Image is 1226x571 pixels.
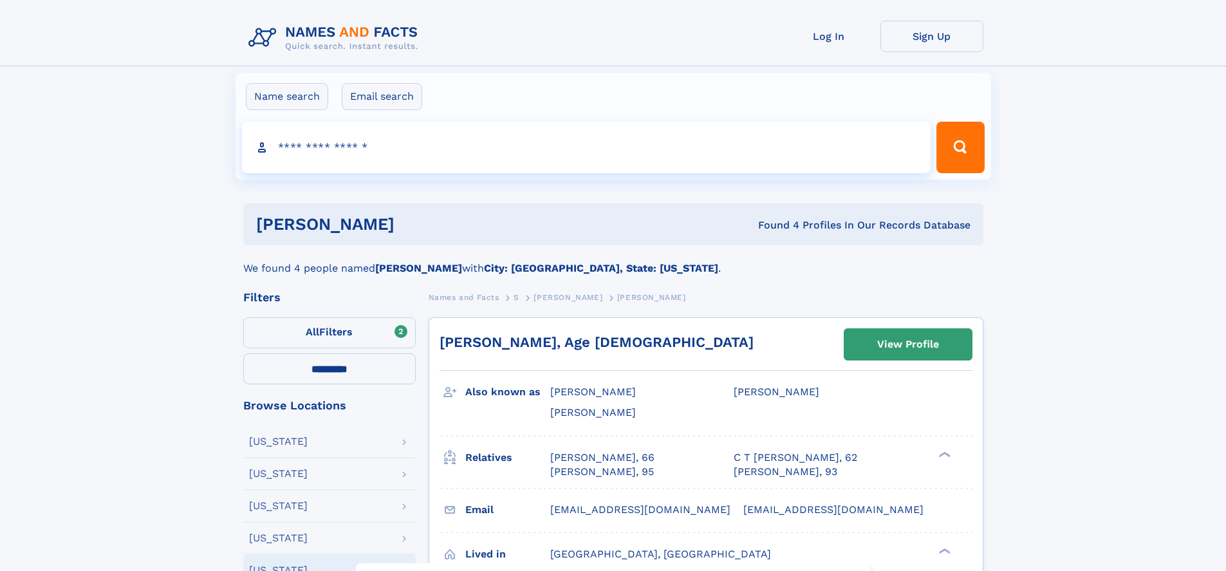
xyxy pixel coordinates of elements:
label: Filters [243,317,416,348]
a: S [514,289,519,305]
div: Browse Locations [243,400,416,411]
a: [PERSON_NAME], 95 [550,465,654,479]
h3: Lived in [465,543,550,565]
div: We found 4 people named with . [243,245,983,276]
span: [EMAIL_ADDRESS][DOMAIN_NAME] [743,503,924,516]
a: [PERSON_NAME], Age [DEMOGRAPHIC_DATA] [440,334,754,350]
div: ❯ [936,450,951,458]
div: [US_STATE] [249,501,308,511]
b: [PERSON_NAME] [375,262,462,274]
a: Names and Facts [429,289,499,305]
span: S [514,293,519,302]
span: [PERSON_NAME] [534,293,602,302]
h1: [PERSON_NAME] [256,216,577,232]
span: [PERSON_NAME] [550,386,636,398]
span: [EMAIL_ADDRESS][DOMAIN_NAME] [550,503,730,516]
a: C T [PERSON_NAME], 62 [734,451,857,465]
button: Search Button [936,122,984,173]
a: [PERSON_NAME] [534,289,602,305]
div: Filters [243,292,416,303]
a: Log In [777,21,880,52]
label: Name search [246,83,328,110]
div: View Profile [877,330,939,359]
input: search input [242,122,931,173]
h3: Email [465,499,550,521]
span: All [306,326,319,338]
label: Email search [342,83,422,110]
a: Sign Up [880,21,983,52]
div: ❯ [936,547,951,555]
span: [PERSON_NAME] [550,406,636,418]
span: [GEOGRAPHIC_DATA], [GEOGRAPHIC_DATA] [550,548,771,560]
h3: Also known as [465,381,550,403]
span: [PERSON_NAME] [617,293,686,302]
a: View Profile [844,329,972,360]
a: [PERSON_NAME], 93 [734,465,837,479]
div: [US_STATE] [249,436,308,447]
a: [PERSON_NAME], 66 [550,451,655,465]
h3: Relatives [465,447,550,469]
img: Logo Names and Facts [243,21,429,55]
span: [PERSON_NAME] [734,386,819,398]
div: [US_STATE] [249,533,308,543]
b: City: [GEOGRAPHIC_DATA], State: [US_STATE] [484,262,718,274]
div: [US_STATE] [249,469,308,479]
div: Found 4 Profiles In Our Records Database [576,218,971,232]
